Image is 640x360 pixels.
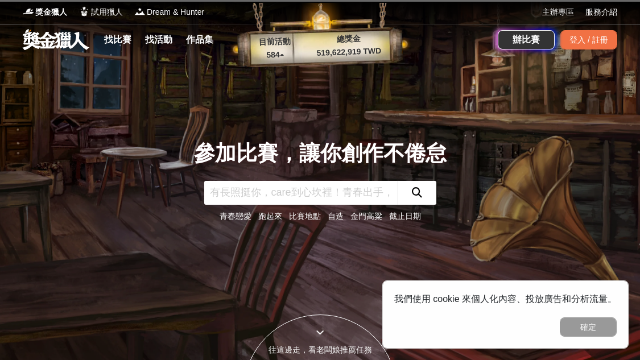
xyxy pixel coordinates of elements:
[79,6,123,18] a: Logo試用獵人
[560,30,617,49] div: 登入 / 註冊
[181,32,218,48] a: 作品集
[23,6,34,17] img: Logo
[258,212,282,221] a: 跑起來
[289,212,321,221] a: 比賽地點
[134,6,146,17] img: Logo
[498,30,555,49] a: 辦比賽
[220,212,251,221] a: 青春戀愛
[79,6,90,17] img: Logo
[560,317,617,337] button: 確定
[394,294,617,304] span: 我們使用 cookie 來個人化內容、投放廣告和分析流量。
[134,6,204,18] a: LogoDream & Hunter
[297,31,400,47] p: 總獎金
[141,32,177,48] a: 找活動
[328,212,344,221] a: 自造
[100,32,136,48] a: 找比賽
[194,138,447,169] div: 參加比賽，讓你創作不倦怠
[251,35,298,49] p: 目前活動
[585,6,617,18] a: 服務介紹
[35,6,67,18] span: 獎金獵人
[542,6,574,18] a: 主辦專區
[147,6,204,18] span: Dream & Hunter
[252,48,298,62] p: 584 ▴
[244,344,397,356] div: 往這邊走，看老闆娘推薦任務
[298,44,400,60] p: 519,622,919 TWD
[389,212,421,221] a: 截止日期
[23,6,67,18] a: Logo獎金獵人
[204,181,398,205] input: 有長照挺你，care到心坎裡！青春出手，拍出照顧 影音徵件活動
[91,6,123,18] span: 試用獵人
[350,212,382,221] a: 金門高粱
